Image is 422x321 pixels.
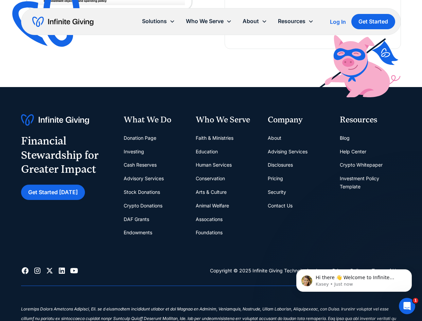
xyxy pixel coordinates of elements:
[340,158,383,172] a: Crypto Whitepaper
[124,158,157,172] a: Cash Reserves
[124,226,152,239] a: Endowments
[210,267,324,275] div: Copyright © 2025 Infinite Giving Technologies, Inc.
[124,172,164,185] a: Advisory Services
[268,158,293,172] a: Disclosures
[268,199,293,213] a: Contact Us
[340,131,350,145] a: Blog
[399,298,415,314] iframe: Intercom live chat
[196,114,257,126] div: Who We Serve
[196,158,232,172] a: Human Services
[124,131,156,145] a: Donation Page
[196,226,223,239] a: Foundations
[124,213,149,226] a: DAF Grants
[124,185,160,199] a: Stock Donations
[196,172,225,185] a: Conservation
[286,255,422,303] iframe: Intercom notifications message
[124,145,144,158] a: Investing
[340,172,401,193] a: Investment Policy Template
[196,185,227,199] a: Arts & Culture
[142,17,167,26] div: Solutions
[196,199,229,213] a: Animal Welfare
[124,199,162,213] a: Crypto Donations
[137,14,180,29] div: Solutions
[268,185,286,199] a: Security
[32,16,93,27] a: home
[272,14,319,29] div: Resources
[196,131,233,145] a: Faith & Ministries
[268,131,281,145] a: About
[21,134,113,176] div: Financial Stewardship for Greater Impact
[186,17,224,26] div: Who We Serve
[268,145,307,158] a: Advising Services
[196,213,223,226] a: Assocations
[330,18,346,26] a: Log In
[237,14,272,29] div: About
[196,145,218,158] a: Education
[330,19,346,24] div: Log In
[21,297,401,306] div: ‍ ‍ ‍
[243,17,259,26] div: About
[340,145,366,158] a: Help Center
[180,14,237,29] div: Who We Serve
[124,114,185,126] div: What We Do
[268,172,283,185] a: Pricing
[21,185,85,200] a: Get Started [DATE]
[351,14,395,29] a: Get Started
[340,114,401,126] div: Resources
[413,298,418,303] span: 1
[268,114,329,126] div: Company
[278,17,305,26] div: Resources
